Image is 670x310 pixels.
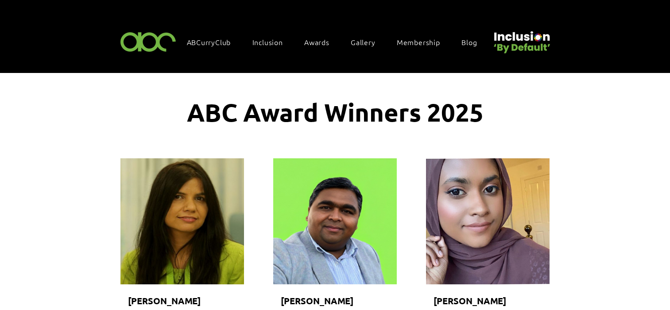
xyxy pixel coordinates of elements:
[351,37,376,47] span: Gallery
[187,96,484,127] span: ABC Award Winners 2025
[457,33,490,51] a: Blog
[491,24,552,54] img: Untitled design (22).png
[281,295,353,306] span: [PERSON_NAME]
[128,295,201,306] span: [PERSON_NAME]
[392,33,453,51] a: Membership
[397,37,440,47] span: Membership
[182,33,491,51] nav: Site
[300,33,343,51] div: Awards
[252,37,283,47] span: Inclusion
[434,295,506,306] span: [PERSON_NAME]
[182,33,244,51] a: ABCurryClub
[187,37,231,47] span: ABCurryClub
[346,33,389,51] a: Gallery
[118,28,179,54] img: ABC-Logo-Blank-Background-01-01-2.png
[461,37,477,47] span: Blog
[304,37,329,47] span: Awards
[248,33,296,51] div: Inclusion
